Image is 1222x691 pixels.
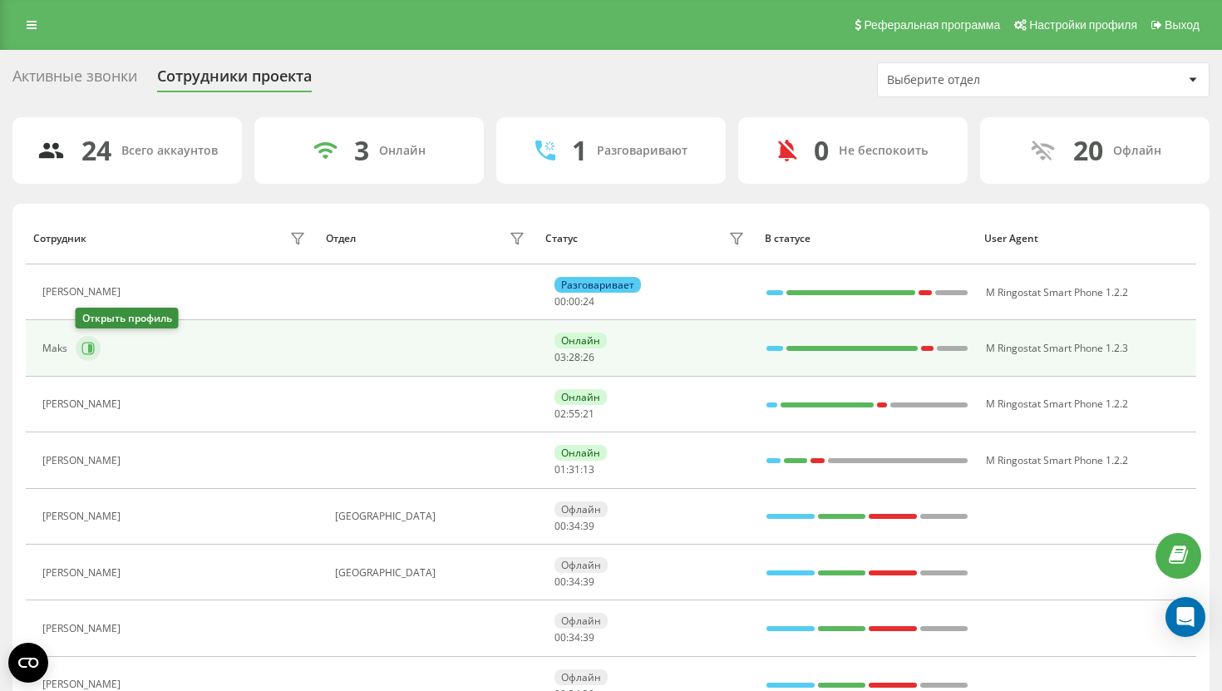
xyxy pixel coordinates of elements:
[572,135,587,166] div: 1
[554,277,641,293] div: Разговаривает
[864,18,1000,32] span: Реферальная программа
[569,350,580,364] span: 28
[42,511,125,522] div: [PERSON_NAME]
[33,233,86,244] div: Сотрудник
[42,286,125,298] div: [PERSON_NAME]
[554,462,566,476] span: 01
[42,623,125,634] div: [PERSON_NAME]
[545,233,578,244] div: Статус
[42,398,125,410] div: [PERSON_NAME]
[554,296,594,308] div: : :
[554,408,594,420] div: : :
[583,407,594,421] span: 21
[554,630,566,644] span: 00
[986,285,1128,299] span: M Ringostat Smart Phone 1.2.2
[554,333,607,348] div: Онлайн
[326,233,356,244] div: Отдел
[76,308,179,328] div: Открыть профиль
[379,144,426,158] div: Онлайн
[335,511,529,522] div: [GEOGRAPHIC_DATA]
[986,397,1128,411] span: M Ringostat Smart Phone 1.2.2
[839,144,928,158] div: Не беспокоить
[597,144,687,158] div: Разговаривают
[554,294,566,308] span: 00
[583,575,594,589] span: 39
[42,567,125,579] div: [PERSON_NAME]
[554,352,594,363] div: : :
[554,389,607,405] div: Онлайн
[554,576,594,588] div: : :
[569,630,580,644] span: 34
[42,679,125,690] div: [PERSON_NAME]
[354,135,369,166] div: 3
[986,341,1128,355] span: M Ringostat Smart Phone 1.2.3
[569,407,580,421] span: 55
[554,521,594,532] div: : :
[569,294,580,308] span: 00
[554,669,608,685] div: Офлайн
[1073,135,1103,166] div: 20
[1165,18,1200,32] span: Выход
[569,462,580,476] span: 31
[986,453,1128,467] span: M Ringostat Smart Phone 1.2.2
[42,455,125,466] div: [PERSON_NAME]
[569,575,580,589] span: 34
[554,445,607,461] div: Онлайн
[335,567,529,579] div: [GEOGRAPHIC_DATA]
[1113,144,1161,158] div: Офлайн
[1029,18,1137,32] span: Настройки профиля
[1165,597,1205,637] div: Open Intercom Messenger
[583,519,594,533] span: 39
[42,343,71,354] div: Maks
[583,350,594,364] span: 26
[765,233,968,244] div: В статусе
[554,613,608,629] div: Офлайн
[157,67,312,93] div: Сотрудники проекта
[569,519,580,533] span: 34
[81,135,111,166] div: 24
[8,643,48,683] button: Open CMP widget
[984,233,1188,244] div: User Agent
[583,462,594,476] span: 13
[554,407,566,421] span: 02
[554,501,608,517] div: Офлайн
[554,632,594,644] div: : :
[554,519,566,533] span: 00
[554,464,594,476] div: : :
[583,294,594,308] span: 24
[887,73,1086,87] div: Выберите отдел
[121,144,218,158] div: Всего аккаунтов
[12,67,137,93] div: Активные звонки
[554,350,566,364] span: 03
[554,575,566,589] span: 00
[554,557,608,573] div: Офлайн
[583,630,594,644] span: 39
[814,135,829,166] div: 0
